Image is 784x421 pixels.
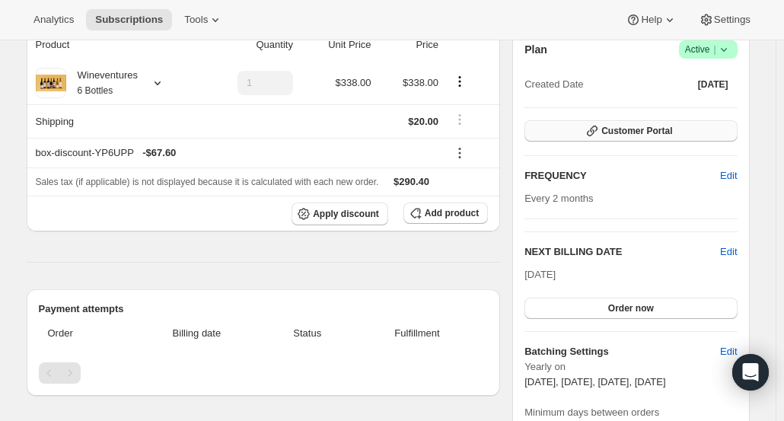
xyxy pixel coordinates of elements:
span: Order now [608,302,654,314]
span: $338.00 [336,77,371,88]
span: Add product [425,207,479,219]
th: Order [39,317,130,350]
span: Billing date [134,326,260,341]
div: Open Intercom Messenger [732,354,769,391]
th: Quantity [200,28,298,62]
span: Customer Portal [601,125,672,137]
span: Sales tax (if applicable) is not displayed because it is calculated with each new order. [36,177,379,187]
button: [DATE] [689,74,738,95]
span: $338.00 [403,77,438,88]
nav: Pagination [39,362,489,384]
h2: NEXT BILLING DATE [524,244,720,260]
button: Subscriptions [86,9,172,30]
button: Add product [403,203,488,224]
span: Subscriptions [95,14,163,26]
button: Product actions [448,73,472,90]
button: Analytics [24,9,83,30]
button: Edit [711,164,746,188]
span: - $67.60 [142,145,176,161]
span: Edit [720,168,737,183]
button: Edit [720,244,737,260]
button: Settings [690,9,760,30]
span: Apply discount [313,208,379,220]
button: Apply discount [292,203,388,225]
span: [DATE] [698,78,728,91]
h2: FREQUENCY [524,168,720,183]
span: Minimum days between orders [524,405,737,420]
span: Active [685,42,731,57]
button: Tools [175,9,232,30]
span: [DATE] [524,269,556,280]
div: Wineventures [66,68,138,98]
span: Edit [720,344,737,359]
span: Every 2 months [524,193,593,204]
span: [DATE], [DATE], [DATE], [DATE] [524,376,665,388]
th: Price [376,28,444,62]
th: Product [27,28,201,62]
button: Order now [524,298,737,319]
span: Tools [184,14,208,26]
button: Customer Portal [524,120,737,142]
h2: Payment attempts [39,301,489,317]
span: $20.00 [408,116,438,127]
span: Status [269,326,346,341]
span: Help [641,14,661,26]
th: Unit Price [298,28,376,62]
h6: Batching Settings [524,344,720,359]
span: Analytics [33,14,74,26]
span: $290.40 [394,176,429,187]
span: Yearly on [524,359,737,375]
h2: Plan [524,42,547,57]
span: Settings [714,14,751,26]
span: Created Date [524,77,583,92]
button: Edit [711,340,746,364]
div: box-discount-YP6UPP [36,145,439,161]
th: Shipping [27,104,201,138]
button: Help [617,9,686,30]
small: 6 Bottles [78,85,113,96]
span: Fulfillment [355,326,479,341]
button: Shipping actions [448,111,472,128]
span: | [713,43,715,56]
